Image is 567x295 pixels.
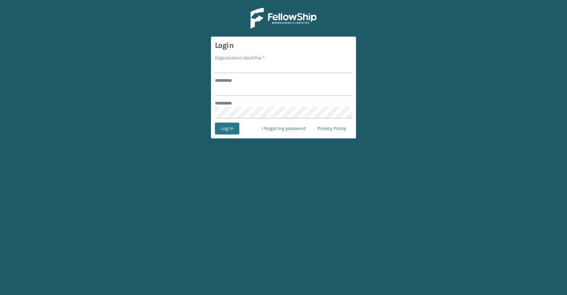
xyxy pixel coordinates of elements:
[256,123,312,134] a: I forgot my password
[215,54,265,61] label: Organization Identifier
[312,123,352,134] a: Privacy Policy
[215,41,352,50] h3: Login
[251,8,316,29] img: Logo
[215,123,239,134] button: Log In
